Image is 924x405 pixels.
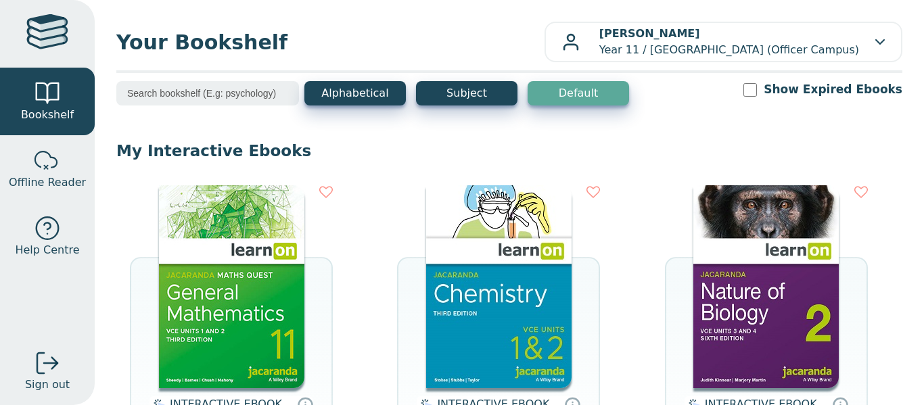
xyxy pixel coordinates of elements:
[116,81,299,105] input: Search bookshelf (E.g: psychology)
[426,185,572,388] img: 37f81dd5-9e6c-4284-8d4c-e51904e9365e.jpg
[116,27,545,57] span: Your Bookshelf
[693,185,839,388] img: 5ee0b779-5188-ea11-a992-0272d098c78b.jpg
[15,242,79,258] span: Help Centre
[304,81,406,105] button: Alphabetical
[528,81,629,105] button: Default
[116,141,902,161] p: My Interactive Ebooks
[9,174,86,191] span: Offline Reader
[599,27,700,40] b: [PERSON_NAME]
[25,377,70,393] span: Sign out
[599,26,859,58] p: Year 11 / [GEOGRAPHIC_DATA] (Officer Campus)
[545,22,902,62] button: [PERSON_NAME]Year 11 / [GEOGRAPHIC_DATA] (Officer Campus)
[21,107,74,123] span: Bookshelf
[416,81,517,105] button: Subject
[159,185,304,388] img: f7b900ab-df9f-4510-98da-0629c5cbb4fd.jpg
[764,81,902,98] label: Show Expired Ebooks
